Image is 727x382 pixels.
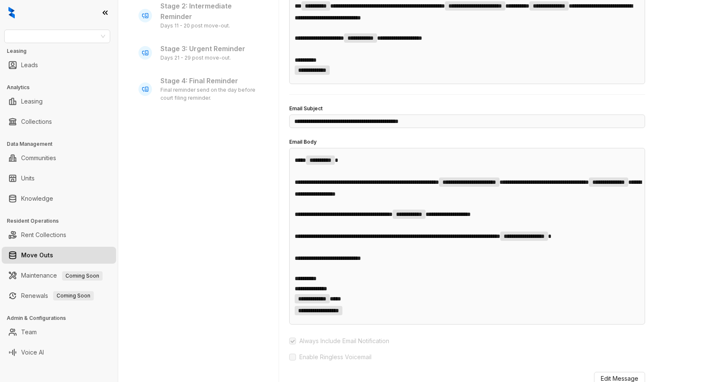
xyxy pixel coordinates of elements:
p: Stage 2: Intermediate Reminder [160,1,260,22]
li: Move Outs [2,247,116,264]
div: Days 21 - 29 post move-out. [160,54,260,62]
a: Voice AI [21,344,44,361]
li: Voice AI [2,344,116,361]
a: Leasing [21,93,43,110]
a: Communities [21,150,56,166]
li: Knowledge [2,190,116,207]
h3: Leasing [7,47,118,55]
div: Days 11 - 20 post move-out. [160,22,260,30]
a: Team [21,324,37,341]
h3: Data Management [7,140,118,148]
span: Always Include Email Notification [296,336,393,346]
h3: Analytics [7,84,118,91]
a: Rent Collections [21,226,66,243]
p: Stage 3: Urgent Reminder [160,44,260,54]
a: Knowledge [21,190,53,207]
a: RenewalsComing Soon [21,287,94,304]
li: Communities [2,150,116,166]
li: Units [2,170,116,187]
span: Enable Ringless Voicemail [296,352,375,362]
a: Collections [21,113,52,130]
h3: Admin & Configurations [7,314,118,322]
li: Maintenance [2,267,116,284]
div: Stage 4: Final Reminder [155,71,265,107]
a: Units [21,170,35,187]
h4: Email Body [289,138,645,146]
li: Rent Collections [2,226,116,243]
a: Leads [21,57,38,74]
p: Stage 4: Final Reminder [160,76,260,86]
li: Leasing [2,93,116,110]
span: Coming Soon [62,271,103,281]
h3: Resident Operations [7,217,118,225]
li: Renewals [2,287,116,304]
li: Collections [2,113,116,130]
h4: Email Subject [289,105,645,113]
li: Leads [2,57,116,74]
a: Move Outs [21,247,53,264]
div: Final reminder send on the day before court filing reminder. [160,86,260,102]
img: logo [8,7,15,19]
div: Stage 3: Urgent Reminder [155,38,265,67]
span: Coming Soon [53,291,94,300]
li: Team [2,324,116,341]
